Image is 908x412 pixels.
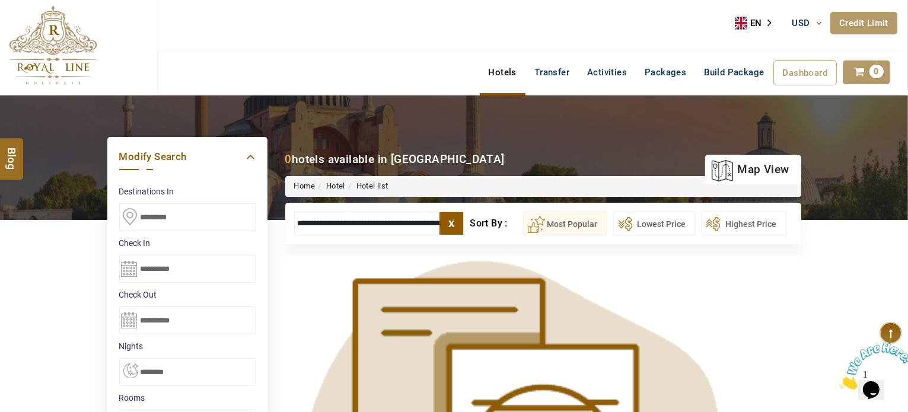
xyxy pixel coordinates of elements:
[439,212,463,235] label: x
[525,60,578,84] a: Transfer
[735,14,780,32] a: EN
[119,237,256,249] label: Check In
[480,60,525,84] a: Hotels
[470,212,523,235] div: Sort By :
[843,60,890,84] a: 0
[119,289,256,301] label: Check Out
[578,60,636,84] a: Activities
[119,340,256,352] label: nights
[783,68,828,78] span: Dashboard
[9,5,97,85] img: The Royal Line Holidays
[735,14,780,32] aside: Language selected: English
[285,151,505,167] div: hotels available in [GEOGRAPHIC_DATA]
[345,181,388,192] li: Hotel list
[792,18,810,28] span: USD
[119,186,256,197] label: Destinations In
[285,152,292,166] b: 0
[869,65,884,78] span: 0
[523,212,607,235] button: Most Popular
[326,181,345,190] a: Hotel
[834,338,908,394] iframe: chat widget
[119,149,256,165] a: Modify Search
[695,60,773,84] a: Build Package
[735,14,780,32] div: Language
[830,12,897,34] a: Credit Limit
[636,60,695,84] a: Packages
[119,392,256,404] label: Rooms
[613,212,696,235] button: Lowest Price
[702,212,786,235] button: Highest Price
[294,181,316,190] a: Home
[4,148,20,158] span: Blog
[5,5,78,52] img: Chat attention grabber
[5,5,9,15] span: 1
[711,157,789,183] a: map view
